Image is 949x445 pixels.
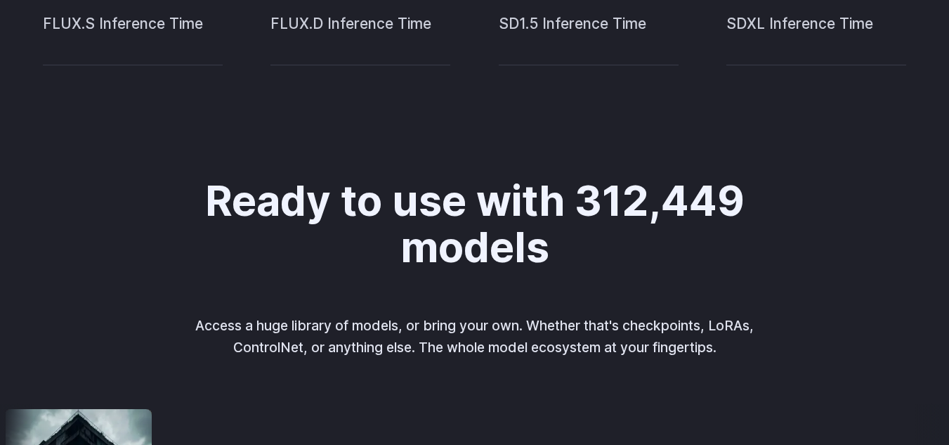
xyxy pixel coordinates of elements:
p: Access a huge library of models, or bring your own. Whether that's checkpoints, LoRAs, ControlNet... [183,315,767,358]
span: SD1.5 Inference Time [499,12,679,65]
h2: Ready to use with 312,449 models [195,178,754,270]
span: FLUX.S Inference Time [43,12,223,65]
span: FLUX.D Inference Time [270,12,450,65]
span: SDXL Inference Time [726,12,906,65]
